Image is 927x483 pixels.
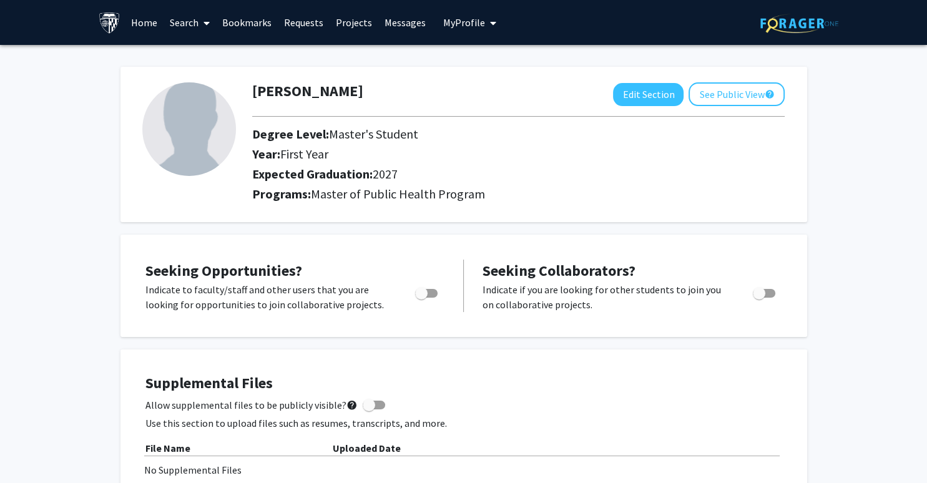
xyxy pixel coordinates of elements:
span: Seeking Collaborators? [483,261,635,280]
button: Edit Section [613,83,684,106]
p: Indicate if you are looking for other students to join you on collaborative projects. [483,282,729,312]
img: Profile Picture [142,82,236,176]
span: 2027 [373,166,398,182]
a: Projects [330,1,378,44]
span: Master of Public Health Program [311,186,485,202]
b: Uploaded Date [333,442,401,454]
span: Master's Student [329,126,418,142]
h2: Year: [252,147,677,162]
p: Indicate to faculty/staff and other users that you are looking for opportunities to join collabor... [145,282,391,312]
button: See Public View [689,82,785,106]
div: Toggle [748,282,782,301]
p: Use this section to upload files such as resumes, transcripts, and more. [145,416,782,431]
a: Messages [378,1,432,44]
h2: Degree Level: [252,127,677,142]
h2: Programs: [252,187,785,202]
div: Toggle [410,282,444,301]
h1: [PERSON_NAME] [252,82,363,100]
a: Bookmarks [216,1,278,44]
mat-icon: help [346,398,358,412]
span: My Profile [443,16,485,29]
span: Allow supplemental files to be publicly visible? [145,398,358,412]
h4: Supplemental Files [145,374,782,393]
a: Requests [278,1,330,44]
iframe: Chat [9,427,53,474]
img: ForagerOne Logo [760,14,838,33]
span: Seeking Opportunities? [145,261,302,280]
a: Search [164,1,216,44]
b: File Name [145,442,190,454]
mat-icon: help [764,87,774,102]
span: First Year [280,146,328,162]
div: No Supplemental Files [144,462,783,477]
a: Home [125,1,164,44]
h2: Expected Graduation: [252,167,677,182]
img: Johns Hopkins University Logo [99,12,120,34]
